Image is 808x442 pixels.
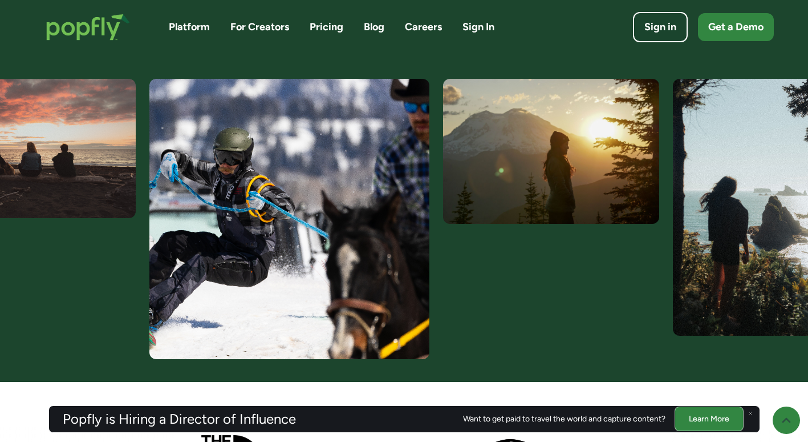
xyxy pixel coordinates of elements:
a: Blog [364,20,384,34]
div: Want to get paid to travel the world and capture content? [463,415,665,424]
a: For Creators [230,20,289,34]
a: Pricing [310,20,343,34]
a: Sign in [633,12,688,42]
a: Platform [169,20,210,34]
div: Sign in [644,20,676,34]
h3: Popfly is Hiring a Director of Influence [63,412,296,426]
a: Get a Demo [698,13,774,41]
div: Get a Demo [708,20,764,34]
a: Learn More [675,407,744,431]
a: Sign In [462,20,494,34]
a: Careers [405,20,442,34]
a: home [35,2,141,52]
